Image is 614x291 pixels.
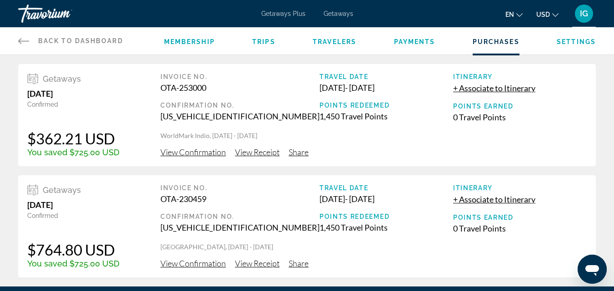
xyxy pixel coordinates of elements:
div: Confirmed [27,101,120,108]
div: OTA-253000 [160,83,319,93]
div: Invoice No. [160,73,319,80]
p: [GEOGRAPHIC_DATA], [DATE] - [DATE] [160,242,587,252]
div: Itinerary [453,73,587,80]
span: + Associate to Itinerary [453,83,535,93]
span: View Confirmation [160,147,226,157]
a: Trips [252,38,275,45]
button: + Associate to Itinerary [453,83,535,94]
span: Getaways [43,74,81,84]
span: Back to Dashboard [38,37,123,44]
div: 1,450 Travel Points [319,111,453,121]
p: WorldMark Indio, [DATE] - [DATE] [160,131,587,140]
span: View Receipt [235,147,280,157]
div: Itinerary [453,184,587,192]
a: Back to Dashboard [18,27,123,54]
div: Points Redeemed [319,213,453,220]
div: Confirmed [27,212,120,219]
div: Points Earned [453,214,587,221]
span: IG [580,9,588,18]
span: View Confirmation [160,258,226,268]
a: Getaways [324,10,353,17]
span: + Associate to Itinerary [453,194,535,204]
span: USD [536,11,550,18]
div: You saved $725.00 USD [27,259,120,268]
div: [DATE] [27,89,120,99]
div: [US_VEHICLE_IDENTIFICATION_NUMBER] [160,222,319,232]
span: Share [289,147,309,157]
a: Payments [394,38,435,45]
a: Settings [557,38,596,45]
a: Travorium [18,2,109,25]
div: $764.80 USD [27,241,120,259]
button: Change currency [536,8,559,21]
button: Change language [505,8,523,21]
div: $362.21 USD [27,129,120,148]
div: You saved $725.00 USD [27,148,120,157]
span: en [505,11,514,18]
div: [DATE] - [DATE] [319,83,453,93]
iframe: Button to launch messaging window [578,255,607,284]
div: OTA-230459 [160,194,319,204]
a: Travelers [313,38,356,45]
div: Confirmation No. [160,213,319,220]
div: Confirmation No. [160,102,319,109]
span: Getaways [43,185,81,195]
div: Points Earned [453,103,587,110]
div: Points Redeemed [319,102,453,109]
button: + Associate to Itinerary [453,194,535,205]
a: Purchases [473,38,519,45]
span: View Receipt [235,258,280,268]
div: 1,450 Travel Points [319,222,453,232]
a: Getaways Plus [261,10,305,17]
div: [US_VEHICLE_IDENTIFICATION_NUMBER] [160,111,319,121]
a: Membership [164,38,215,45]
div: 0 Travel Points [453,112,587,122]
div: Invoice No. [160,184,319,192]
div: Travel Date [319,73,453,80]
div: 0 Travel Points [453,223,587,233]
div: Travel Date [319,184,453,192]
button: User Menu [572,4,596,23]
div: [DATE] [27,200,120,210]
span: Share [289,258,309,268]
div: [DATE] - [DATE] [319,194,453,204]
